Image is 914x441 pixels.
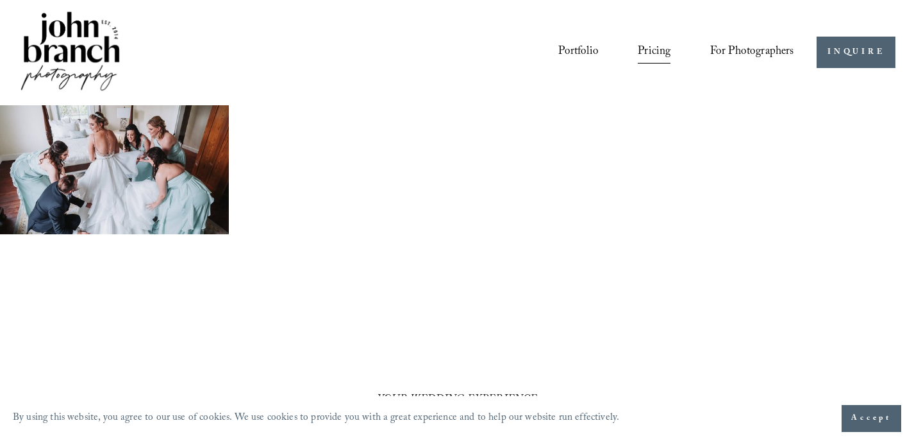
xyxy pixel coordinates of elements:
img: John Branch IV Photography [19,9,122,96]
p: By using this website, you agree to our use of cookies. We use cookies to provide you with a grea... [13,409,619,429]
a: folder dropdown [710,40,794,65]
span: For Photographers [710,42,794,64]
a: Portfolio [558,40,599,65]
a: Pricing [638,40,670,65]
a: INQUIRE [817,37,895,68]
em: YOUR WEDDING EXPERIENCE [378,391,537,410]
button: Accept [842,405,901,432]
span: Accept [851,412,892,425]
